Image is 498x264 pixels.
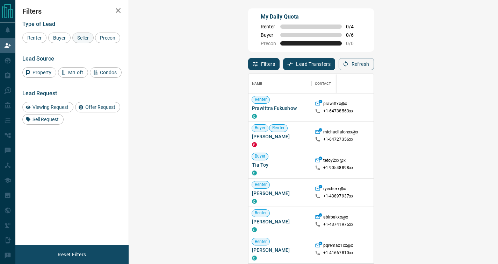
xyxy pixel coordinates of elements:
[283,58,335,70] button: Lead Transfers
[98,35,118,41] span: Precon
[323,101,347,108] p: prawittxx@x
[252,239,270,245] span: Renter
[252,190,308,197] span: [PERSON_NAME]
[252,97,270,103] span: Renter
[323,108,354,114] p: +1- 64738563xx
[339,58,374,70] button: Refresh
[261,41,276,46] span: Precon
[252,227,257,232] div: condos.ca
[252,218,308,225] span: [PERSON_NAME]
[252,246,308,253] span: [PERSON_NAME]
[252,133,308,140] span: [PERSON_NAME]
[252,171,257,175] div: condos.ca
[315,74,331,93] div: Contact
[252,125,268,131] span: Buyer
[323,214,348,222] p: abirbakxx@x
[22,33,46,43] div: Renter
[323,243,353,250] p: pqremax1xx@x
[323,165,354,171] p: +1- 90548898xx
[248,58,280,70] button: Filters
[22,67,56,78] div: Property
[323,193,354,199] p: +1- 43897937xx
[323,158,346,165] p: tetoy2xx@x
[22,55,54,62] span: Lead Source
[48,33,71,43] div: Buyer
[83,104,118,110] span: Offer Request
[51,35,68,41] span: Buyer
[261,13,361,21] p: My Daily Quota
[252,256,257,260] div: condos.ca
[95,33,120,43] div: Precon
[323,250,354,256] p: +1- 41667810xx
[323,137,354,143] p: +1- 64727356xx
[30,104,71,110] span: Viewing Request
[53,249,91,260] button: Reset Filters
[252,105,308,112] span: Prawittra Fukushow
[72,33,94,43] div: Seller
[252,199,257,204] div: condos.ca
[58,67,88,78] div: MrLoft
[252,142,257,147] div: property.ca
[25,35,44,41] span: Renter
[22,102,73,112] div: Viewing Request
[261,24,276,29] span: Renter
[252,182,270,188] span: Renter
[98,70,119,75] span: Condos
[22,114,64,125] div: Sell Request
[30,70,54,75] span: Property
[30,117,61,122] span: Sell Request
[252,153,268,159] span: Buyer
[252,210,270,216] span: Renter
[323,186,346,193] p: ryechexx@x
[346,24,361,29] span: 0 / 4
[346,41,361,46] span: 0 / 0
[66,70,86,75] span: MrLoft
[252,74,262,93] div: Name
[261,32,276,38] span: Buyer
[346,32,361,38] span: 0 / 6
[323,129,359,137] p: michaellalonxx@x
[252,114,257,119] div: condos.ca
[248,74,311,93] div: Name
[75,35,91,41] span: Seller
[90,67,122,78] div: Condos
[323,222,354,228] p: +1- 43741975xx
[22,21,55,27] span: Type of Lead
[22,90,57,97] span: Lead Request
[22,7,122,15] h2: Filters
[252,161,308,168] span: Tia Toy
[75,102,120,112] div: Offer Request
[269,125,287,131] span: Renter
